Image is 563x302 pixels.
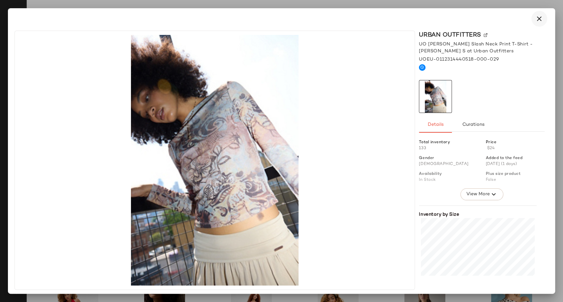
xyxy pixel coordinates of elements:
[419,80,452,113] img: 0112314440518_029_a2
[466,190,490,198] span: View More
[419,211,537,218] div: Inventory by Size
[462,122,485,127] span: Curations
[419,31,481,40] span: Urban Outfitters
[427,122,444,127] span: Details
[484,33,487,37] img: svg%3e
[419,56,499,63] span: UOEU-0112314440518-000-029
[460,188,503,200] button: View More
[19,35,411,286] img: 0112314440518_029_a2
[419,41,545,55] span: UO [PERSON_NAME] Slash Neck Print T-Shirt - [PERSON_NAME] S at Urban Outfitters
